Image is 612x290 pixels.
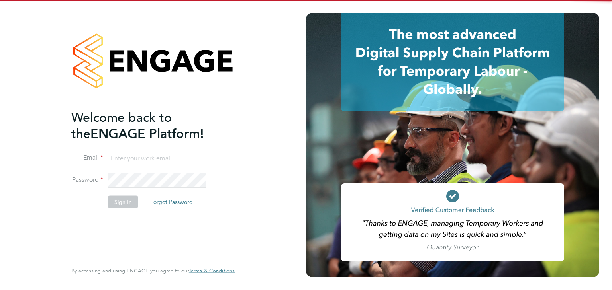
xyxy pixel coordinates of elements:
span: By accessing and using ENGAGE you agree to our [71,267,235,274]
button: Forgot Password [144,196,199,208]
a: Terms & Conditions [189,268,235,274]
input: Enter your work email... [108,151,206,165]
label: Email [71,154,103,162]
button: Sign In [108,196,138,208]
span: Welcome back to the [71,109,172,141]
label: Password [71,176,103,184]
h2: ENGAGE Platform! [71,109,227,142]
